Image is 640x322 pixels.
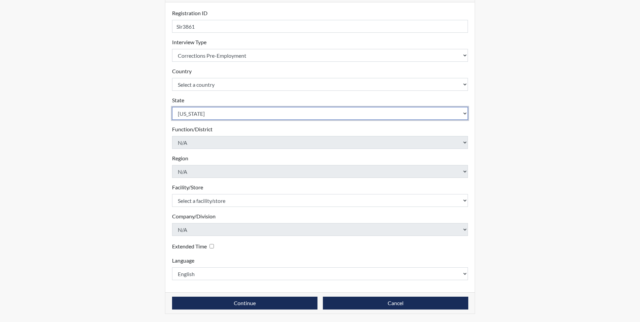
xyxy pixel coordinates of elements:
label: State [172,96,184,104]
div: Checking this box will provide the interviewee with an accomodation of extra time to answer each ... [172,241,217,251]
label: Function/District [172,125,213,133]
input: Insert a Registration ID, which needs to be a unique alphanumeric value for each interviewee [172,20,468,33]
label: Region [172,154,188,162]
label: Facility/Store [172,183,203,191]
button: Cancel [323,297,468,310]
label: Company/Division [172,212,216,220]
label: Country [172,67,192,75]
label: Registration ID [172,9,207,17]
label: Language [172,257,194,265]
label: Extended Time [172,242,207,250]
label: Interview Type [172,38,206,46]
button: Continue [172,297,317,310]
